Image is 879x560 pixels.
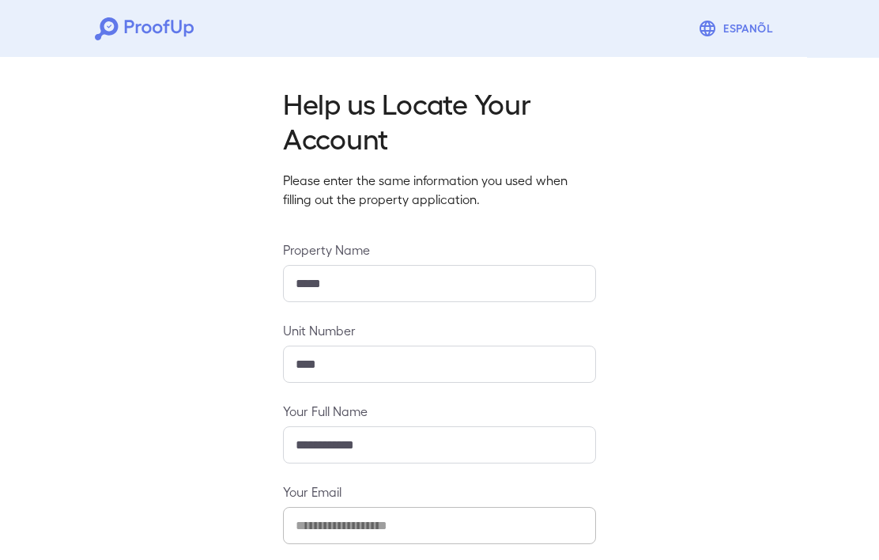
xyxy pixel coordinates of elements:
[283,240,596,259] label: Property Name
[283,85,596,155] h2: Help us Locate Your Account
[283,171,596,209] p: Please enter the same information you used when filling out the property application.
[692,13,784,44] button: Espanõl
[283,321,596,339] label: Unit Number
[283,482,596,501] label: Your Email
[283,402,596,420] label: Your Full Name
